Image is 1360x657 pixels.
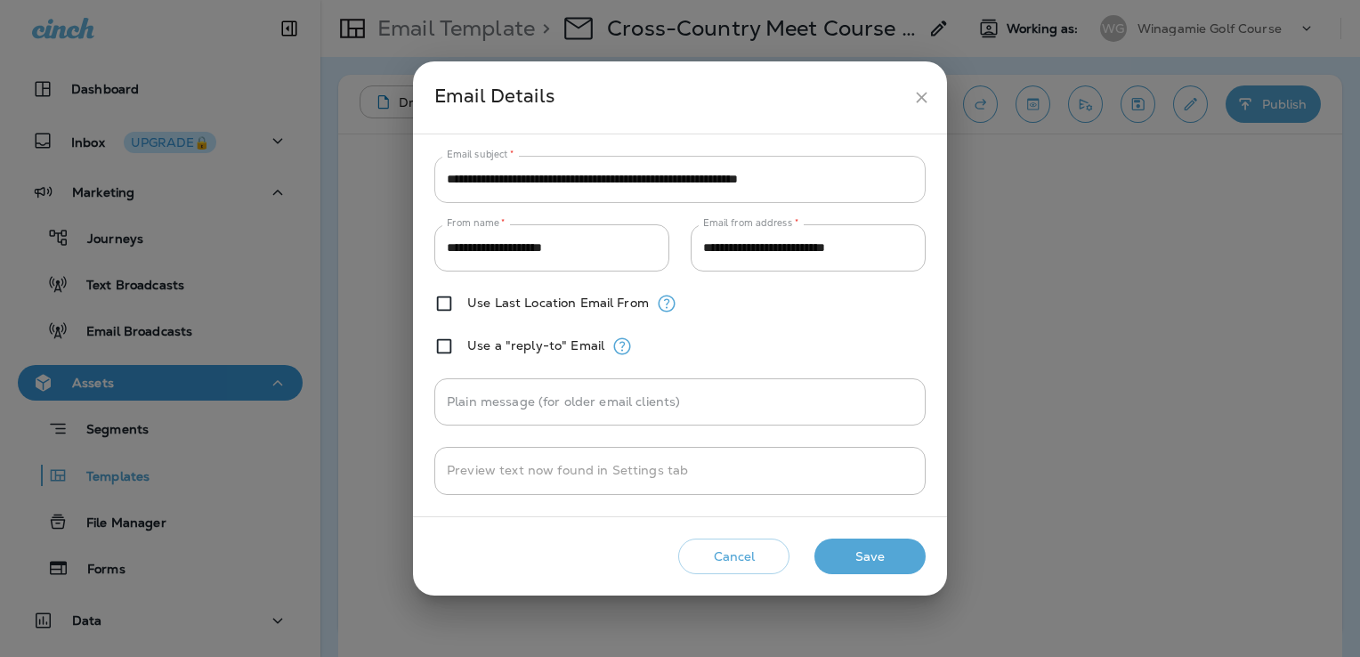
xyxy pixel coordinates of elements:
[703,216,798,230] label: Email from address
[434,81,905,114] div: Email Details
[447,148,514,161] label: Email subject
[905,81,938,114] button: close
[678,539,789,575] button: Cancel
[814,539,926,575] button: Save
[467,296,649,310] label: Use Last Location Email From
[447,216,506,230] label: From name
[467,338,604,353] label: Use a "reply-to" Email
